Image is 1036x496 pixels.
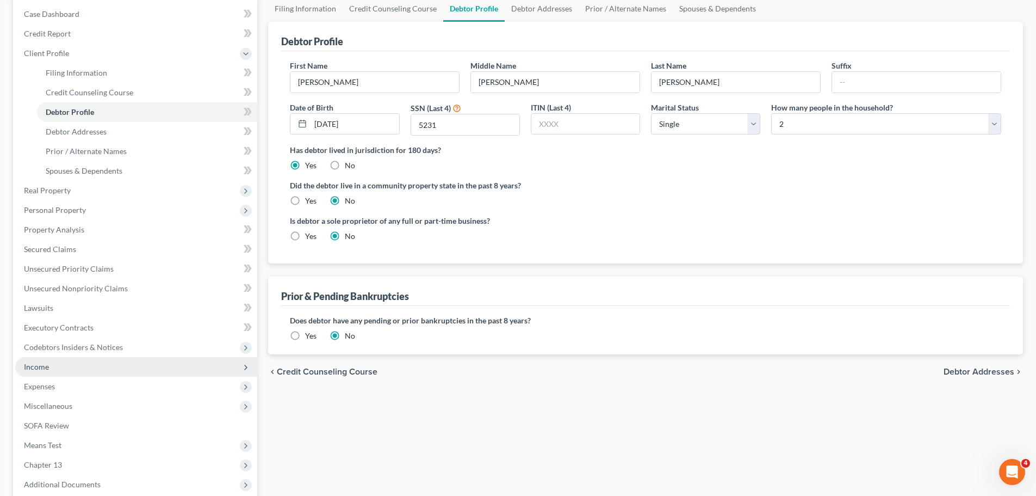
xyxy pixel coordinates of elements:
[305,160,317,171] label: Yes
[24,48,69,58] span: Client Profile
[24,303,53,313] span: Lawsuits
[37,161,257,181] a: Spouses & Dependents
[277,368,377,376] span: Credit Counseling Course
[37,122,257,142] a: Debtor Addresses
[24,284,128,293] span: Unsecured Nonpriority Claims
[24,480,101,489] span: Additional Documents
[24,460,62,469] span: Chapter 13
[15,4,257,24] a: Case Dashboard
[411,102,451,114] label: SSN (Last 4)
[305,330,317,341] label: Yes
[290,315,1001,326] label: Does debtor have any pending or prior bankruptcies in the past 8 years?
[24,401,72,411] span: Miscellaneous
[24,342,123,352] span: Codebtors Insiders & Notices
[37,142,257,161] a: Prior / Alternate Names
[531,102,571,113] label: ITIN (Last 4)
[652,72,820,93] input: --
[24,29,71,38] span: Credit Report
[24,9,79,19] span: Case Dashboard
[24,440,61,450] span: Means Test
[24,323,94,332] span: Executory Contracts
[37,83,257,102] a: Credit Counseling Course
[345,330,355,341] label: No
[470,60,516,71] label: Middle Name
[37,102,257,122] a: Debtor Profile
[46,166,122,175] span: Spouses & Dependents
[311,114,399,134] input: MM/DD/YYYY
[944,368,1023,376] button: Debtor Addresses chevron_right
[771,102,893,113] label: How many people in the household?
[290,144,1001,156] label: Has debtor lived in jurisdiction for 180 days?
[345,160,355,171] label: No
[345,195,355,206] label: No
[24,382,55,391] span: Expenses
[37,63,257,83] a: Filing Information
[24,244,76,254] span: Secured Claims
[651,60,686,71] label: Last Name
[15,220,257,240] a: Property Analysis
[24,264,114,273] span: Unsecured Priority Claims
[471,72,640,93] input: M.I
[15,298,257,318] a: Lawsuits
[345,231,355,242] label: No
[268,368,377,376] button: chevron_left Credit Counseling Course
[651,102,699,113] label: Marital Status
[290,60,327,71] label: First Name
[15,318,257,338] a: Executory Contracts
[290,102,333,113] label: Date of Birth
[24,421,69,430] span: SOFA Review
[531,114,640,134] input: XXXX
[15,259,257,279] a: Unsecured Priority Claims
[305,231,317,242] label: Yes
[24,362,49,371] span: Income
[281,290,409,303] div: Prior & Pending Bankruptcies
[24,225,84,234] span: Property Analysis
[15,240,257,259] a: Secured Claims
[46,107,94,117] span: Debtor Profile
[1021,459,1030,468] span: 4
[15,279,257,298] a: Unsecured Nonpriority Claims
[24,205,86,215] span: Personal Property
[24,186,71,195] span: Real Property
[290,72,459,93] input: --
[281,35,343,48] div: Debtor Profile
[290,180,1001,191] label: Did the debtor live in a community property state in the past 8 years?
[15,416,257,436] a: SOFA Review
[46,146,127,156] span: Prior / Alternate Names
[1014,368,1023,376] i: chevron_right
[46,68,107,77] span: Filing Information
[411,114,519,135] input: XXXX
[268,368,277,376] i: chevron_left
[999,459,1025,485] iframe: Intercom live chat
[290,215,640,226] label: Is debtor a sole proprietor of any full or part-time business?
[46,88,133,97] span: Credit Counseling Course
[944,368,1014,376] span: Debtor Addresses
[832,60,852,71] label: Suffix
[305,195,317,206] label: Yes
[46,127,107,136] span: Debtor Addresses
[832,72,1001,93] input: --
[15,24,257,44] a: Credit Report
